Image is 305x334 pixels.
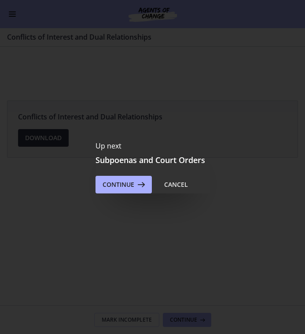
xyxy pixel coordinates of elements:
[96,176,152,193] button: Continue
[164,179,188,190] div: Cancel
[96,155,210,165] h3: Subpoenas and Court Orders
[157,176,195,193] button: Cancel
[96,141,210,151] p: Up next
[103,179,134,190] span: Continue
